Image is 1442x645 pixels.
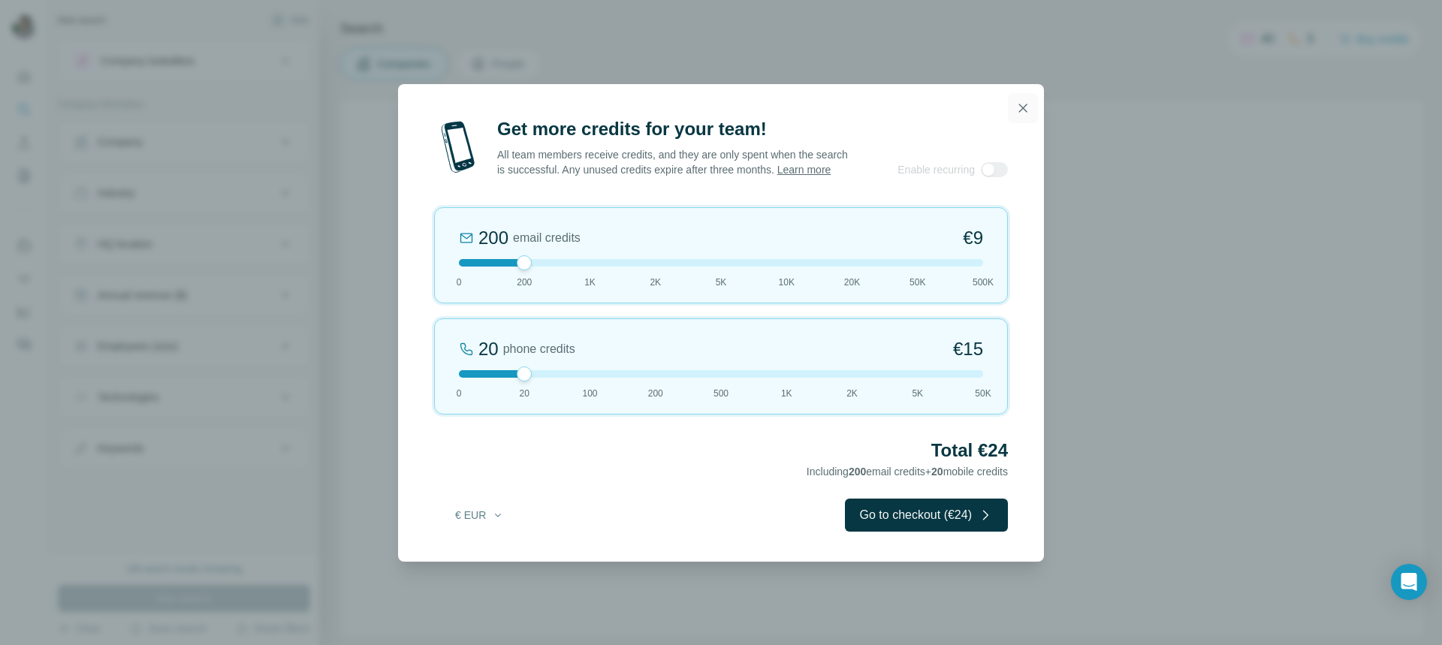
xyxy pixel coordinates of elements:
div: 20 [478,337,499,361]
span: 5K [716,276,727,289]
div: Open Intercom Messenger [1391,564,1427,600]
span: 500 [713,387,729,400]
span: 5K [912,387,923,400]
span: 0 [457,387,462,400]
span: Including email credits + mobile credits [807,466,1008,478]
a: Learn more [777,164,831,176]
p: All team members receive credits, and they are only spent when the search is successful. Any unus... [497,147,849,177]
span: 0 [457,276,462,289]
span: phone credits [503,340,575,358]
span: 1K [781,387,792,400]
span: 500K [973,276,994,289]
button: € EUR [445,502,514,529]
span: 2K [846,387,858,400]
span: €9 [963,226,983,250]
span: 20K [844,276,860,289]
span: 50K [975,387,991,400]
span: email credits [513,229,581,247]
span: 200 [648,387,663,400]
img: mobile-phone [434,117,482,177]
button: Go to checkout (€24) [845,499,1008,532]
span: 200 [849,466,866,478]
span: 1K [584,276,596,289]
span: €15 [953,337,983,361]
span: 20 [520,387,529,400]
span: 2K [650,276,661,289]
span: 200 [517,276,532,289]
span: 100 [582,387,597,400]
div: 200 [478,226,508,250]
h2: Total €24 [434,439,1008,463]
span: 50K [910,276,925,289]
span: Enable recurring [897,162,975,177]
span: 20 [931,466,943,478]
span: 10K [779,276,795,289]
